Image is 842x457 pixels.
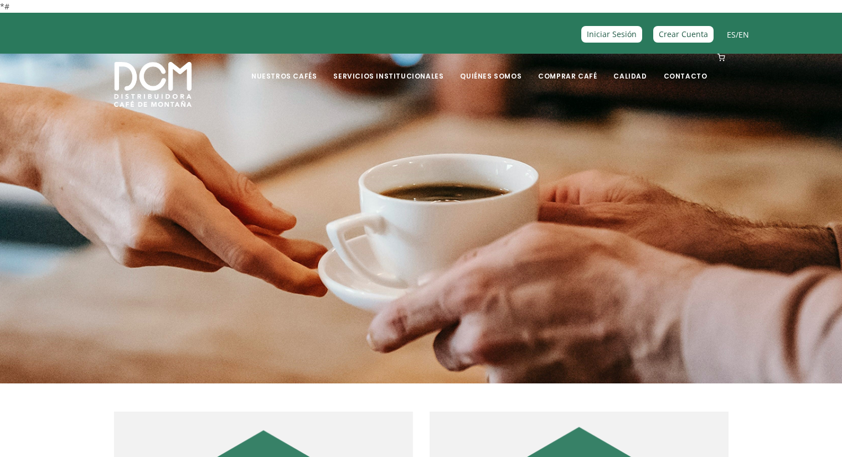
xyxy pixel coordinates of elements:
a: Crear Cuenta [653,26,714,42]
span: / [727,28,749,41]
a: Iniciar Sesión [581,26,642,42]
a: ES [727,29,736,40]
a: Calidad [607,55,653,81]
a: Nuestros Cafés [245,55,323,81]
a: Quiénes Somos [453,55,528,81]
a: EN [738,29,749,40]
a: Servicios Institucionales [327,55,450,81]
a: Comprar Café [531,55,603,81]
a: Contacto [657,55,714,81]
